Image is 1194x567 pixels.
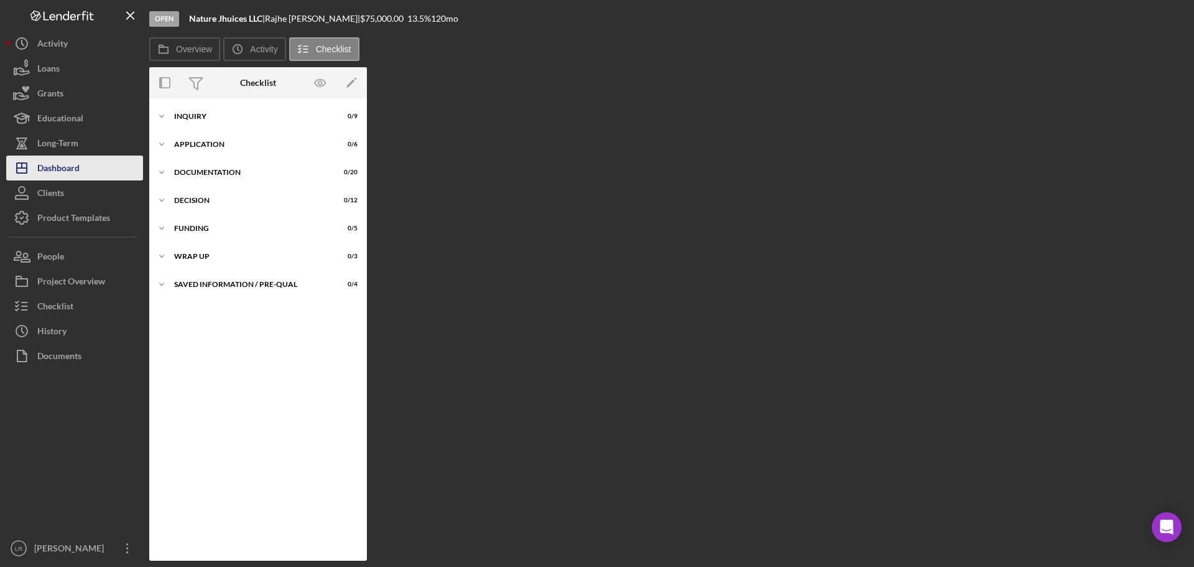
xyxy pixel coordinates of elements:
button: Grants [6,81,143,106]
label: Activity [250,44,277,54]
div: Open [149,11,179,27]
button: Checklist [289,37,359,61]
div: History [37,319,67,347]
div: Decision [174,197,326,204]
div: 120 mo [431,14,458,24]
label: Overview [176,44,212,54]
div: Educational [37,106,83,134]
div: Wrap up [174,253,326,260]
label: Checklist [316,44,351,54]
div: 0 / 12 [335,197,358,204]
div: Documentation [174,169,326,176]
div: Activity [37,31,68,59]
div: Inquiry [174,113,326,120]
div: Clients [37,180,64,209]
div: Project Overview [37,269,105,297]
button: Educational [6,106,143,131]
button: Checklist [6,294,143,319]
div: 13.5 % [407,14,431,24]
div: 0 / 3 [335,253,358,260]
b: Nature Jhuices LLC [189,13,262,24]
div: Loans [37,56,60,84]
button: Clients [6,180,143,205]
div: | [189,14,265,24]
button: Activity [6,31,143,56]
div: $75,000.00 [360,14,407,24]
div: Grants [37,81,63,109]
div: 0 / 20 [335,169,358,176]
button: Long-Term [6,131,143,156]
button: Dashboard [6,156,143,180]
div: 0 / 4 [335,281,358,288]
button: History [6,319,143,344]
button: Documents [6,344,143,368]
div: Application [174,141,326,148]
div: Documents [37,344,81,372]
div: Product Templates [37,205,110,233]
button: People [6,244,143,269]
div: People [37,244,64,272]
div: 0 / 5 [335,225,358,232]
div: Funding [174,225,326,232]
div: 0 / 6 [335,141,358,148]
button: Overview [149,37,220,61]
button: LR[PERSON_NAME] [6,536,143,561]
div: Saved Information / Pre-Qual [174,281,326,288]
div: 0 / 9 [335,113,358,120]
div: Dashboard [37,156,80,184]
div: Checklist [37,294,73,322]
button: Loans [6,56,143,81]
div: [PERSON_NAME] [31,536,112,564]
div: Open Intercom Messenger [1152,512,1182,542]
button: Project Overview [6,269,143,294]
div: Long-Term [37,131,78,159]
div: Rajhe [PERSON_NAME] | [265,14,360,24]
button: Activity [223,37,285,61]
text: LR [15,545,22,552]
div: Checklist [240,78,276,88]
button: Product Templates [6,205,143,230]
